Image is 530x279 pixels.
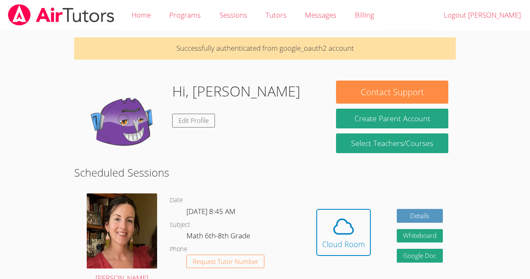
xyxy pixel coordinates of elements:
[316,209,371,256] button: Cloud Room
[170,195,183,206] dt: Date
[336,133,448,153] a: Select Teachers/Courses
[186,206,235,216] span: [DATE] 8:45 AM
[74,37,456,60] p: Successfully authenticated from google_oauth2 account
[305,10,336,20] span: Messages
[322,238,365,250] div: Cloud Room
[397,209,443,223] a: Details
[336,109,448,128] button: Create Parent Account
[82,81,165,164] img: default.png
[186,255,265,269] button: Request Tutor Number
[170,220,190,230] dt: Subject
[397,249,443,263] a: Google Doc
[172,114,215,128] a: Edit Profile
[186,230,252,244] dd: Math 6th-8th Grade
[87,193,157,268] img: IMG_4957.jpeg
[336,81,448,104] button: Contact Support
[193,258,259,265] span: Request Tutor Number
[170,244,187,255] dt: Phone
[74,164,456,180] h2: Scheduled Sessions
[7,4,115,26] img: airtutors_banner-c4298cdbf04f3fff15de1276eac7730deb9818008684d7c2e4769d2f7ddbe033.png
[172,81,300,102] h1: Hi, [PERSON_NAME]
[397,229,443,243] button: Whiteboard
